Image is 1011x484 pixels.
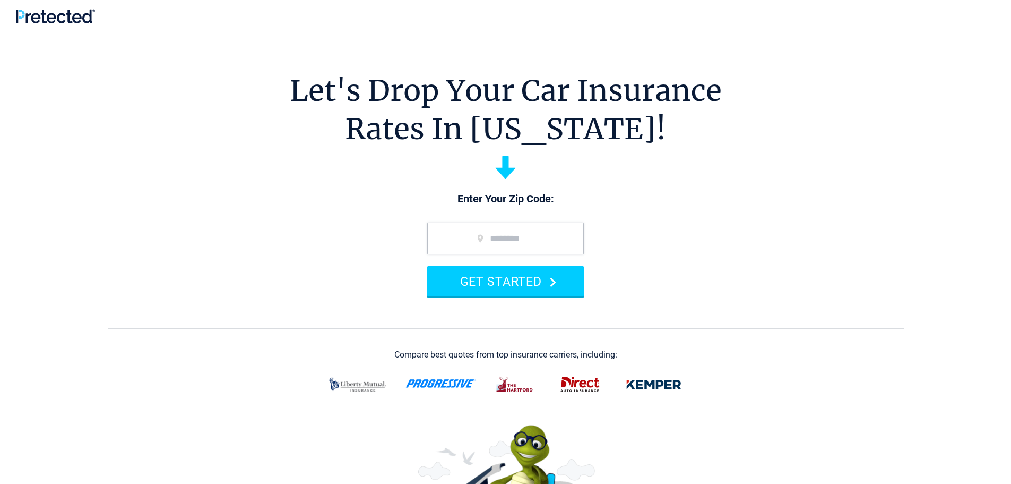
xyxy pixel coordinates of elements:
[427,266,584,296] button: GET STARTED
[394,350,617,360] div: Compare best quotes from top insurance carriers, including:
[405,379,477,388] img: progressive
[619,371,689,398] img: kemper
[489,371,541,398] img: thehartford
[417,192,594,207] p: Enter Your Zip Code:
[323,371,393,398] img: liberty
[16,9,95,23] img: Pretected Logo
[290,72,722,148] h1: Let's Drop Your Car Insurance Rates In [US_STATE]!
[427,223,584,254] input: zip code
[554,371,606,398] img: direct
